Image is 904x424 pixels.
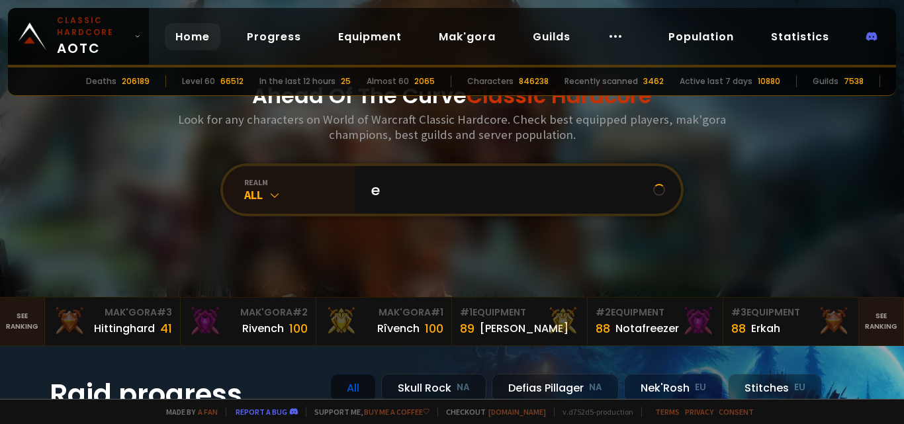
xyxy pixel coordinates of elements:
[244,187,355,202] div: All
[252,80,652,112] h1: Ahead Of The Curve
[596,306,715,319] div: Equipment
[655,407,680,417] a: Terms
[324,306,443,319] div: Mak'Gora
[414,75,435,87] div: 2065
[157,306,172,319] span: # 3
[57,15,129,38] small: Classic Hardcore
[643,75,664,87] div: 3462
[160,319,172,337] div: 41
[316,298,452,345] a: Mak'Gora#1Rîvench100
[488,407,546,417] a: [DOMAIN_NAME]
[596,319,610,337] div: 88
[45,298,181,345] a: Mak'Gora#3Hittinghard41
[50,374,314,415] h1: Raid progress
[522,23,581,50] a: Guilds
[173,112,731,142] h3: Look for any characters on World of Warcraft Classic Hardcore. Check best equipped players, mak'g...
[242,320,284,337] div: Rivench
[751,320,780,337] div: Erkah
[328,23,412,50] a: Equipment
[813,75,838,87] div: Guilds
[57,15,129,58] span: AOTC
[289,319,308,337] div: 100
[588,298,723,345] a: #2Equipment88Notafreezer
[452,298,588,345] a: #1Equipment89[PERSON_NAME]
[306,407,429,417] span: Support me,
[565,75,638,87] div: Recently scanned
[460,306,473,319] span: # 1
[330,374,376,402] div: All
[431,306,443,319] span: # 1
[844,75,864,87] div: 7538
[236,23,312,50] a: Progress
[519,75,549,87] div: 846238
[293,306,308,319] span: # 2
[122,75,150,87] div: 206189
[189,306,308,319] div: Mak'Gora
[8,8,149,65] a: Classic HardcoreAOTC
[364,407,429,417] a: Buy me a coffee
[367,75,409,87] div: Almost 60
[381,374,486,402] div: Skull Rock
[86,75,116,87] div: Deaths
[859,298,904,345] a: Seeranking
[460,306,579,319] div: Equipment
[731,319,746,337] div: 88
[377,320,420,337] div: Rîvench
[236,407,287,417] a: Report a bug
[615,320,679,337] div: Notafreezer
[624,374,723,402] div: Nek'Rosh
[492,374,619,402] div: Defias Pillager
[794,381,805,394] small: EU
[554,407,633,417] span: v. d752d5 - production
[658,23,745,50] a: Population
[680,75,752,87] div: Active last 7 days
[341,75,351,87] div: 25
[760,23,840,50] a: Statistics
[480,320,568,337] div: [PERSON_NAME]
[589,381,602,394] small: NA
[428,23,506,50] a: Mak'gora
[244,177,355,187] div: realm
[220,75,244,87] div: 66512
[596,306,611,319] span: # 2
[259,75,336,87] div: In the last 12 hours
[158,407,218,417] span: Made by
[53,306,172,319] div: Mak'Gora
[457,381,470,394] small: NA
[181,298,316,345] a: Mak'Gora#2Rivench100
[425,319,443,337] div: 100
[685,407,713,417] a: Privacy
[437,407,546,417] span: Checkout
[723,298,859,345] a: #3Equipment88Erkah
[719,407,754,417] a: Consent
[94,320,155,337] div: Hittinghard
[182,75,215,87] div: Level 60
[695,381,706,394] small: EU
[363,166,653,214] input: Search a character...
[731,306,746,319] span: # 3
[198,407,218,417] a: a fan
[460,319,475,337] div: 89
[165,23,220,50] a: Home
[731,306,850,319] div: Equipment
[758,75,780,87] div: 10880
[728,374,822,402] div: Stitches
[467,75,514,87] div: Characters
